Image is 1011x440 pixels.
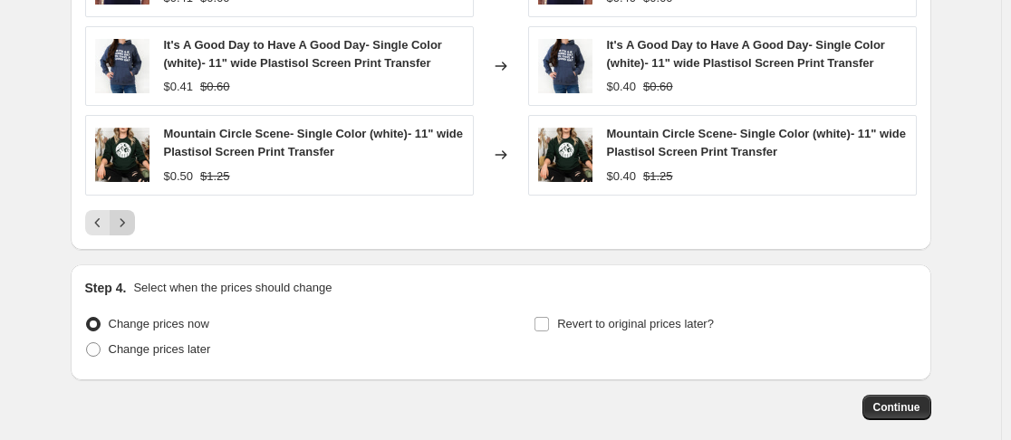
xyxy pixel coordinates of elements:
span: It's A Good Day to Have A Good Day- Single Color (white)- 11" wide Plastisol Screen Print Transfer [164,38,442,70]
button: Continue [862,395,931,420]
img: itsagooddaytohaveagooddayHeatherNavymockup_80x.jpg [95,39,149,93]
strike: $0.60 [200,78,230,96]
p: Select when the prices should change [133,279,332,297]
span: It's A Good Day to Have A Good Day- Single Color (white)- 11" wide Plastisol Screen Print Transfer [607,38,885,70]
span: Change prices later [109,342,211,356]
span: Mountain Circle Scene- Single Color (white)- 11" wide Plastisol Screen Print Transfer [607,127,906,158]
button: Next [110,210,135,235]
div: $0.40 [607,167,637,186]
div: $0.41 [164,78,194,96]
span: Revert to original prices later? [557,317,714,330]
strike: $1.25 [643,167,673,186]
img: circlemountainsceneForestGreenmockup_80x.jpg [95,128,149,182]
div: $0.50 [164,167,194,186]
strike: $0.60 [643,78,673,96]
strike: $1.25 [200,167,230,186]
span: Mountain Circle Scene- Single Color (white)- 11" wide Plastisol Screen Print Transfer [164,127,463,158]
img: itsagooddaytohaveagooddayHeatherNavymockup_80x.jpg [538,39,592,93]
button: Previous [85,210,111,235]
img: circlemountainsceneForestGreenmockup_80x.jpg [538,128,592,182]
span: Continue [873,400,920,415]
span: Change prices now [109,317,209,330]
div: $0.40 [607,78,637,96]
h2: Step 4. [85,279,127,297]
nav: Pagination [85,210,135,235]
